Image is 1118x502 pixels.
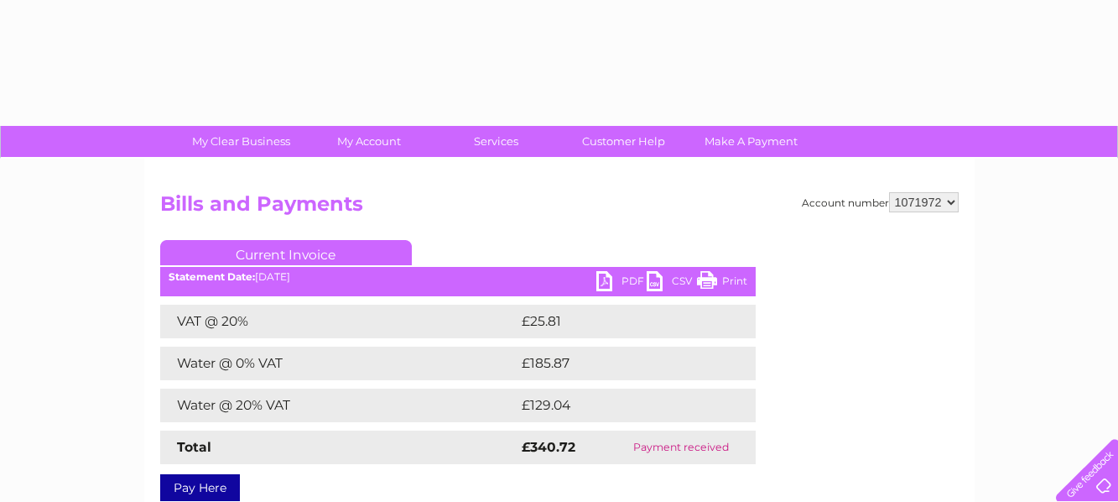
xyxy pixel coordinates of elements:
[802,192,959,212] div: Account number
[160,271,756,283] div: [DATE]
[160,305,517,338] td: VAT @ 20%
[522,439,575,455] strong: £340.72
[172,126,310,157] a: My Clear Business
[517,347,725,380] td: £185.87
[697,271,747,295] a: Print
[682,126,820,157] a: Make A Payment
[606,431,756,464] td: Payment received
[160,389,517,422] td: Water @ 20% VAT
[169,270,255,283] b: Statement Date:
[554,126,693,157] a: Customer Help
[596,271,647,295] a: PDF
[177,439,211,455] strong: Total
[517,305,720,338] td: £25.81
[299,126,438,157] a: My Account
[160,347,517,380] td: Water @ 0% VAT
[517,389,725,422] td: £129.04
[427,126,565,157] a: Services
[160,192,959,224] h2: Bills and Payments
[160,240,412,265] a: Current Invoice
[647,271,697,295] a: CSV
[160,474,240,501] a: Pay Here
